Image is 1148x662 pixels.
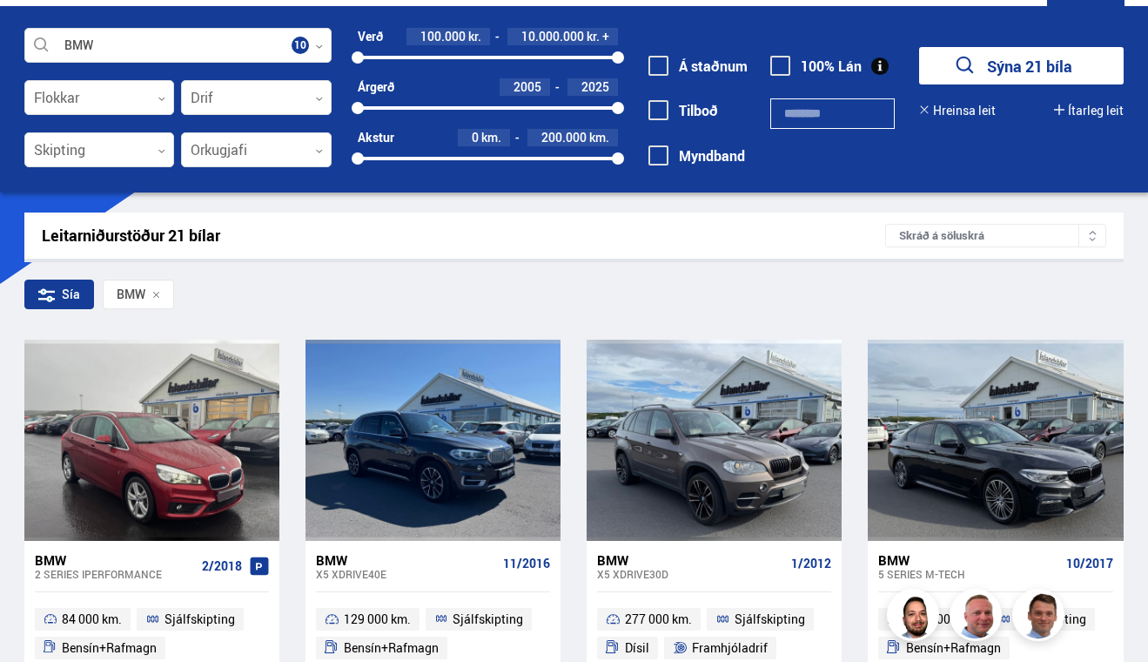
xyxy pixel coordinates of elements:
div: BMW [878,552,1058,568]
span: 200.000 [541,129,587,145]
span: km. [481,131,501,145]
div: Leitarniðurstöður 21 bílar [42,226,886,245]
label: Myndband [648,148,745,164]
button: Sýna 21 bíla [919,47,1124,84]
div: BMW [316,552,496,568]
span: 0 [472,129,479,145]
span: + [602,30,609,44]
div: 2 series IPERFORMANCE [35,568,195,580]
div: X5 XDRIVE30D [597,568,784,580]
span: 84 000 km. [62,609,122,630]
span: 2025 [581,78,609,95]
span: 11/2016 [503,557,550,571]
div: BMW [35,552,195,568]
span: Bensín+Rafmagn [906,638,1001,659]
label: Á staðnum [648,58,748,74]
span: Framhjóladrif [692,638,768,659]
span: 1/2012 [791,557,831,571]
div: Akstur [358,131,394,145]
div: X5 XDRIVE40E [316,568,496,580]
img: FbJEzSuNWCJXmdc-.webp [1015,591,1067,644]
span: Bensín+Rafmagn [62,638,157,659]
div: Árgerð [358,80,394,94]
span: Bensín+Rafmagn [344,638,439,659]
span: 10.000.000 [521,28,584,44]
div: 5 series M-TECH [878,568,1058,580]
button: Opna LiveChat spjallviðmót [14,7,66,59]
img: siFngHWaQ9KaOqBr.png [952,591,1004,644]
div: Sía [24,280,94,309]
span: 129 000 km. [344,609,411,630]
span: km. [589,131,609,145]
span: 10/2017 [1066,557,1113,571]
label: 100% Lán [770,58,862,74]
span: 100.000 [420,28,466,44]
span: 277 000 km. [625,609,692,630]
span: Sjálfskipting [735,609,805,630]
span: kr. [587,30,600,44]
span: 2005 [514,78,541,95]
div: Skráð á söluskrá [885,224,1106,247]
span: 2/2018 [202,559,242,573]
img: nhp88E3Fdnt1Opn2.png [890,591,942,644]
div: Verð [358,30,383,44]
button: Hreinsa leit [919,104,996,118]
label: Tilboð [648,103,718,118]
span: kr. [468,30,481,44]
button: Ítarleg leit [1054,104,1124,118]
span: Sjálfskipting [164,609,235,630]
span: Dísil [625,638,649,659]
span: Sjálfskipting [453,609,523,630]
div: BMW [597,552,784,568]
span: BMW [117,287,145,301]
